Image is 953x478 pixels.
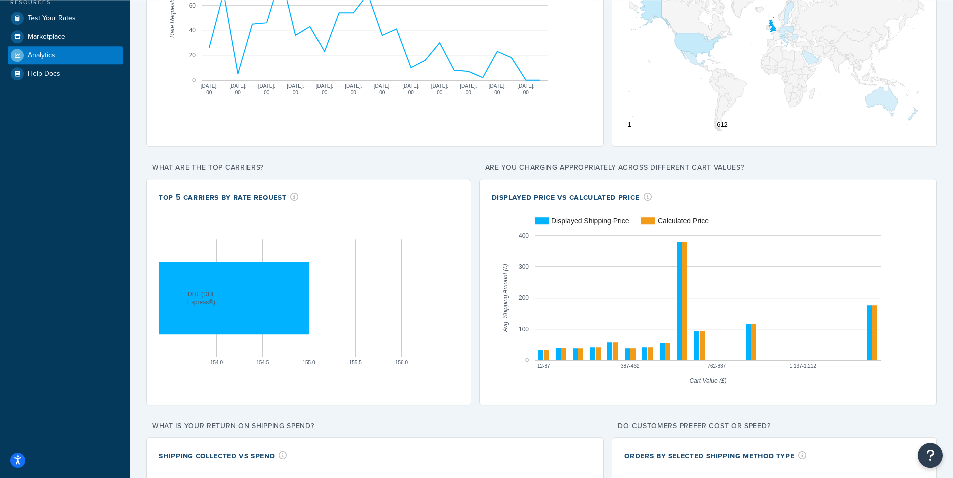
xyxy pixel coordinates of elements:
text: 00 [293,89,299,95]
text: 387-462 [620,363,639,368]
p: Do customers prefer cost or speed? [612,419,937,433]
text: [DATE]: [489,83,506,88]
text: 400 [519,232,529,239]
svg: A chart. [492,203,924,393]
a: Marketplace [8,28,123,46]
text: [DATE]: [431,83,448,88]
p: What is your return on shipping spend? [146,419,604,433]
text: 00 [322,89,328,95]
text: 12-87 [537,363,550,368]
div: Shipping Collected VS Spend [159,450,287,461]
text: 00 [466,89,472,95]
text: [DATE]: [374,83,391,88]
div: Top 5 Carriers by Rate Request [159,191,299,203]
text: 0 [525,356,529,363]
text: Avg. Shipping Amount (£) [502,264,509,332]
text: 60 [189,2,196,9]
text: Calculated Price [658,217,709,225]
text: 156.0 [395,359,408,365]
p: Are you charging appropriately across different cart values? [479,161,937,175]
text: 00 [523,89,529,95]
text: Express®) [187,298,215,305]
text: 1,137-1,212 [789,363,816,368]
text: 00 [235,89,241,95]
text: 00 [351,89,357,95]
button: Open Resource Center [918,443,943,468]
text: [DATE]: [258,83,275,88]
span: Test Your Rates [28,14,76,23]
text: 155.0 [302,359,315,365]
a: Help Docs [8,65,123,83]
text: [DATE]: [460,83,477,88]
text: 00 [379,89,385,95]
svg: A chart. [159,203,459,393]
text: 00 [437,89,443,95]
text: 100 [519,325,529,332]
span: Help Docs [28,70,60,78]
text: 154.5 [256,359,269,365]
text: [DATE]: [345,83,362,88]
text: 762-837 [707,363,726,368]
text: 00 [494,89,500,95]
p: What are the top carriers? [146,161,471,175]
span: Marketplace [28,33,65,41]
text: 300 [519,263,529,270]
text: [DATE]: [201,83,218,88]
text: 200 [519,294,529,301]
a: Test Your Rates [8,9,123,27]
text: 20 [189,52,196,59]
text: 00 [408,89,414,95]
text: 40 [189,27,196,34]
text: 0 [192,76,196,83]
text: 1 [628,121,631,128]
text: DHL (DHL [188,290,215,297]
text: Displayed Shipping Price [551,217,629,225]
text: [DATE]: [517,83,534,88]
text: 155.5 [349,359,362,365]
text: 00 [264,89,270,95]
text: [DATE]: [402,83,419,88]
text: Cart Value (£) [689,377,726,384]
text: 612 [717,121,728,128]
text: [DATE]: [287,83,304,88]
div: Displayed Price vs Calculated Price [492,191,652,203]
text: [DATE]: [229,83,246,88]
span: Analytics [28,51,55,60]
div: Orders by Selected Shipping Method Type [624,450,807,461]
text: 154.0 [210,359,223,365]
text: 00 [206,89,212,95]
a: Analytics [8,46,123,64]
text: [DATE]: [316,83,333,88]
